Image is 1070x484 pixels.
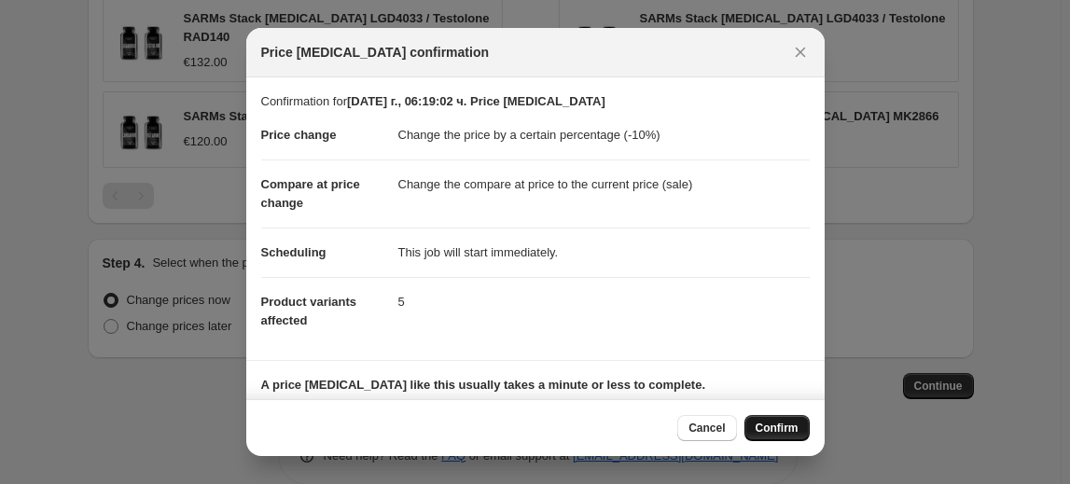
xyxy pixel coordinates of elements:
[787,39,813,65] button: Close
[756,421,799,436] span: Confirm
[398,277,810,326] dd: 5
[398,159,810,209] dd: Change the compare at price to the current price (sale)
[677,415,736,441] button: Cancel
[261,245,327,259] span: Scheduling
[688,421,725,436] span: Cancel
[744,415,810,441] button: Confirm
[261,295,357,327] span: Product variants affected
[261,43,490,62] span: Price [MEDICAL_DATA] confirmation
[261,92,810,111] p: Confirmation for
[261,128,337,142] span: Price change
[261,378,706,392] b: A price [MEDICAL_DATA] like this usually takes a minute or less to complete.
[398,228,810,277] dd: This job will start immediately.
[261,177,360,210] span: Compare at price change
[398,111,810,159] dd: Change the price by a certain percentage (-10%)
[347,94,605,108] b: [DATE] г., 06:19:02 ч. Price [MEDICAL_DATA]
